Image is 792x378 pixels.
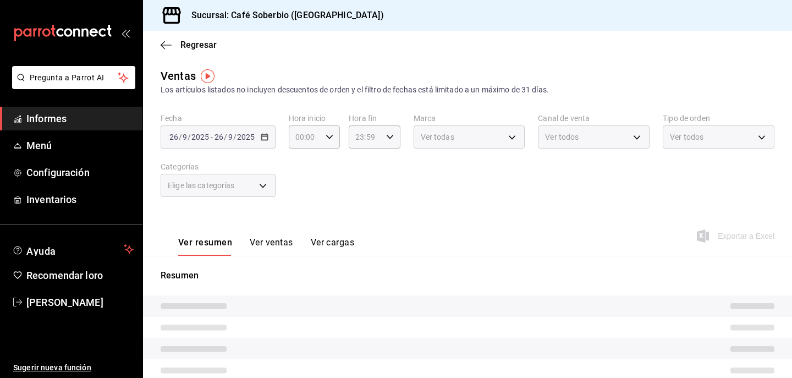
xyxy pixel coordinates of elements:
font: Recomendar loro [26,270,103,281]
font: Sugerir nueva función [13,363,91,372]
button: abrir_cajón_menú [121,29,130,37]
input: ---- [237,133,255,141]
font: Regresar [180,40,217,50]
a: Pregunta a Parrot AI [8,80,135,91]
font: Marca [414,114,436,123]
font: Los artículos listados no incluyen descuentos de orden y el filtro de fechas está limitado a un m... [161,85,549,94]
font: / [179,133,182,141]
font: Pregunta a Parrot AI [30,73,105,82]
input: -- [169,133,179,141]
font: Inventarios [26,194,76,205]
font: Sucursal: Café Soberbio ([GEOGRAPHIC_DATA]) [191,10,384,20]
input: ---- [191,133,210,141]
font: [PERSON_NAME] [26,297,103,308]
font: / [233,133,237,141]
button: Regresar [161,40,217,50]
font: Hora fin [349,114,377,123]
font: Configuración [26,167,90,178]
font: Informes [26,113,67,124]
button: Pregunta a Parrot AI [12,66,135,89]
font: Canal de venta [538,114,590,123]
font: Ventas [161,69,196,83]
font: Elige las categorías [168,181,235,190]
font: - [211,133,213,141]
input: -- [214,133,224,141]
font: Categorías [161,162,199,171]
font: Ver cargas [311,237,355,248]
div: pestañas de navegación [178,237,354,256]
font: / [224,133,227,141]
input: -- [228,133,233,141]
font: Ver todas [421,133,454,141]
font: / [188,133,191,141]
font: Ayuda [26,245,56,257]
img: Marcador de información sobre herramientas [201,69,215,83]
input: -- [182,133,188,141]
font: Ver resumen [178,237,232,248]
font: Fecha [161,114,182,123]
font: Tipo de orden [663,114,710,123]
font: Resumen [161,270,199,281]
font: Hora inicio [289,114,326,123]
font: Ver todos [545,133,579,141]
font: Ver todos [670,133,703,141]
font: Menú [26,140,52,151]
font: Ver ventas [250,237,293,248]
